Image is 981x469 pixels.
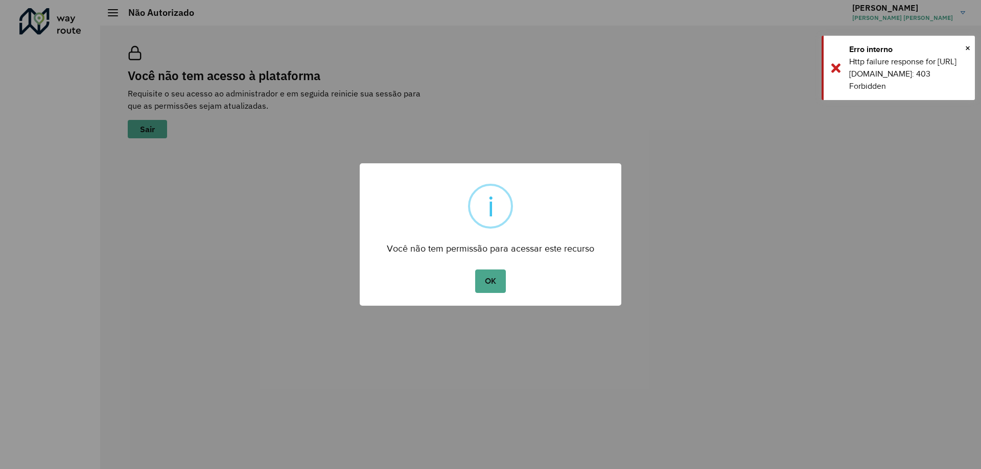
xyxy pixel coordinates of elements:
[849,56,967,92] div: Http failure response for [URL][DOMAIN_NAME]: 403 Forbidden
[487,186,494,227] div: i
[849,43,967,56] div: Erro interno
[360,234,621,257] div: Você não tem permissão para acessar este recurso
[475,269,505,293] button: OK
[965,40,970,56] button: Close
[965,40,970,56] span: ×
